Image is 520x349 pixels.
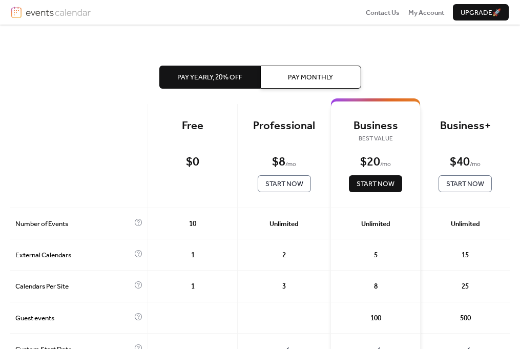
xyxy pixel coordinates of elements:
span: Start Now [265,179,303,189]
span: Unlimited [451,219,480,229]
div: Free [163,119,222,134]
div: Professional [253,119,315,134]
span: / mo [470,159,481,170]
span: / mo [285,159,296,170]
span: / mo [380,159,391,170]
span: Calendars Per Site [15,281,132,292]
button: Start Now [258,175,311,192]
span: Guest events [15,313,132,323]
span: BEST VALUE [346,134,405,144]
div: $ 40 [450,155,470,170]
div: Business [346,119,405,134]
span: 25 [462,281,469,292]
span: 2 [282,250,286,260]
span: Pay Monthly [288,72,333,83]
div: $ 8 [272,155,285,170]
span: 1 [191,250,195,260]
span: 10 [189,219,196,229]
img: logo [11,7,22,18]
span: Unlimited [361,219,390,229]
span: 3 [282,281,286,292]
span: My Account [408,8,444,18]
button: Pay Monthly [260,66,361,88]
span: Pay Yearly, 20% off [177,72,242,83]
span: Start Now [357,179,394,189]
button: Upgrade🚀 [453,4,509,20]
span: 500 [460,313,471,323]
span: Unlimited [269,219,299,229]
span: 1 [191,281,195,292]
a: My Account [408,7,444,17]
span: Start Now [446,179,484,189]
span: Contact Us [366,8,400,18]
span: External Calendars [15,250,132,260]
span: 15 [462,250,469,260]
div: Business+ [436,119,494,134]
span: 100 [370,313,381,323]
button: Start Now [349,175,402,192]
div: $ 0 [186,155,199,170]
button: Start Now [439,175,492,192]
img: logotype [26,7,91,18]
a: Contact Us [366,7,400,17]
button: Pay Yearly, 20% off [159,66,260,88]
span: Upgrade 🚀 [461,8,501,18]
span: 5 [374,250,378,260]
span: Number of Events [15,219,132,229]
span: 8 [374,281,378,292]
div: $ 20 [360,155,380,170]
